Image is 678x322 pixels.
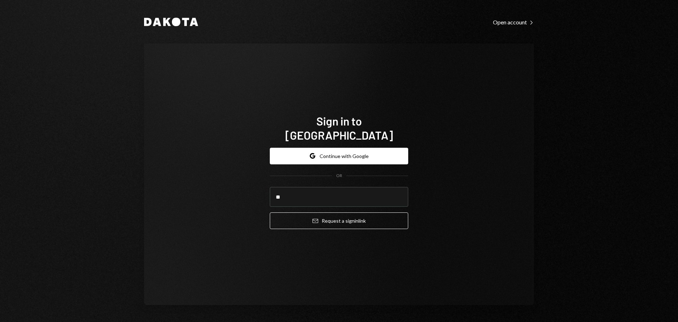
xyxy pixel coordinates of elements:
div: OR [336,173,342,179]
h1: Sign in to [GEOGRAPHIC_DATA] [270,114,408,142]
button: Request a signinlink [270,212,408,229]
a: Open account [493,18,534,26]
button: Continue with Google [270,148,408,164]
div: Open account [493,19,534,26]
